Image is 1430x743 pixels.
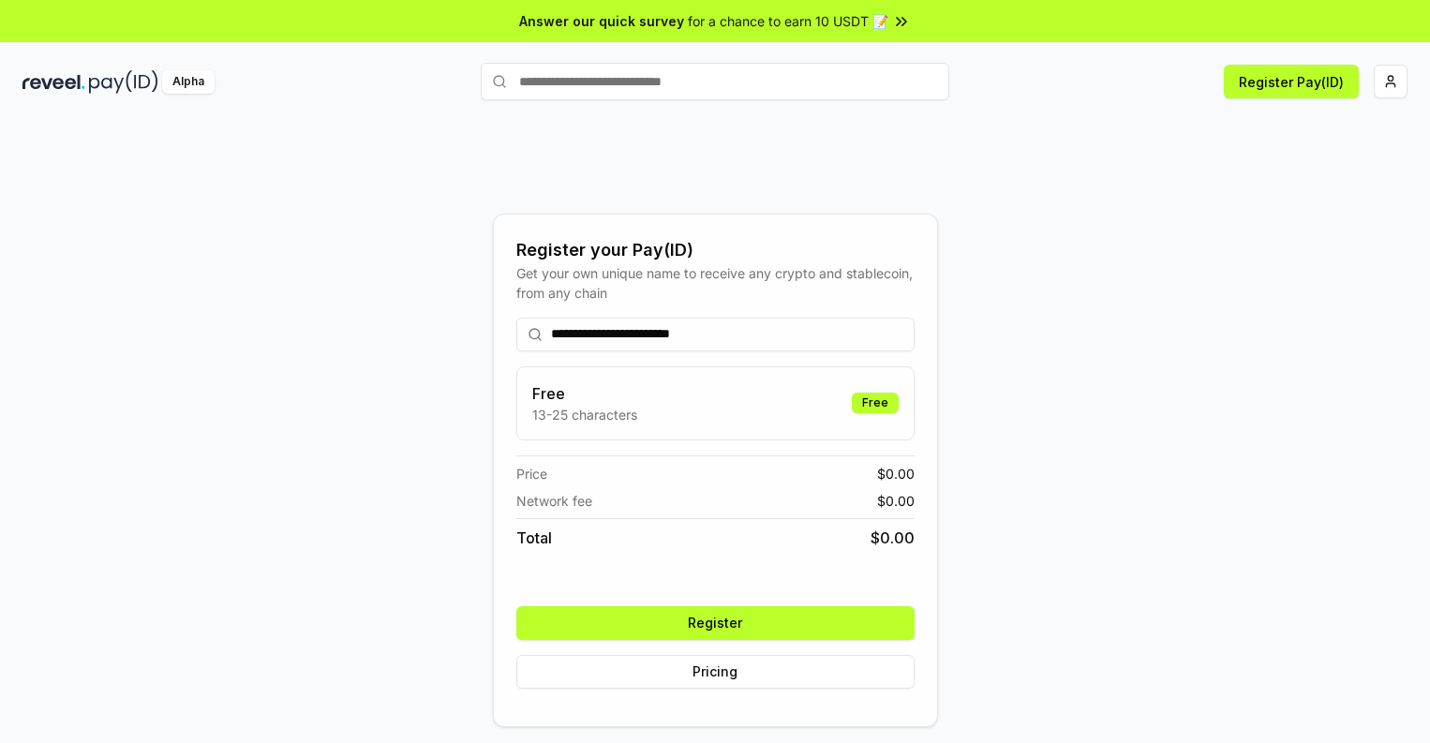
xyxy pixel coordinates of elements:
[89,70,158,94] img: pay_id
[22,70,85,94] img: reveel_dark
[516,237,915,263] div: Register your Pay(ID)
[877,464,915,483] span: $ 0.00
[516,655,915,689] button: Pricing
[852,393,899,413] div: Free
[162,70,215,94] div: Alpha
[877,491,915,511] span: $ 0.00
[871,527,915,549] span: $ 0.00
[516,464,547,483] span: Price
[516,263,915,303] div: Get your own unique name to receive any crypto and stablecoin, from any chain
[519,11,684,31] span: Answer our quick survey
[532,382,637,405] h3: Free
[516,527,552,549] span: Total
[1224,65,1359,98] button: Register Pay(ID)
[688,11,888,31] span: for a chance to earn 10 USDT 📝
[532,405,637,424] p: 13-25 characters
[516,491,592,511] span: Network fee
[516,606,915,640] button: Register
